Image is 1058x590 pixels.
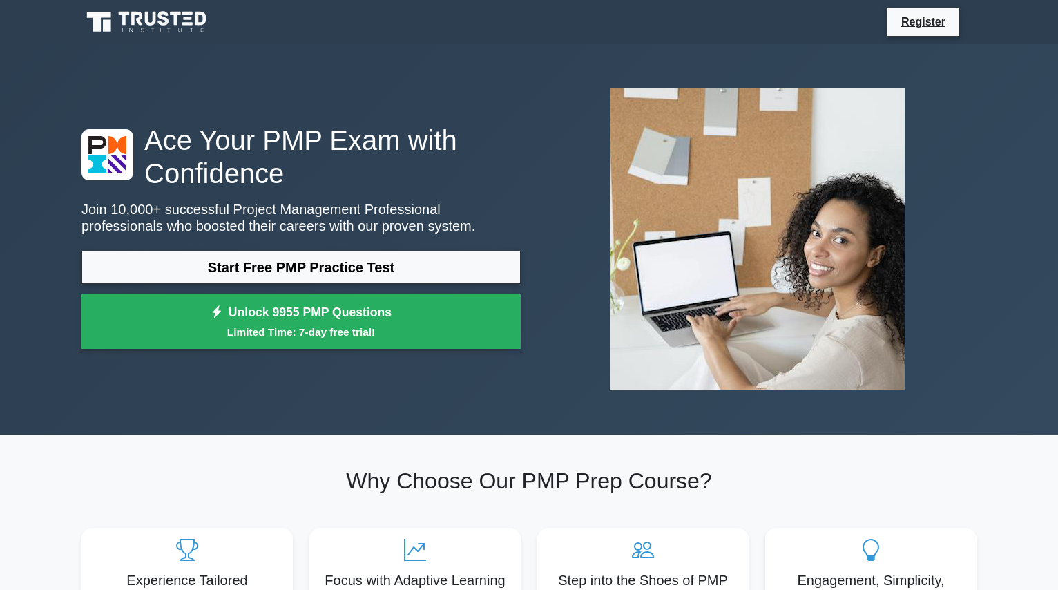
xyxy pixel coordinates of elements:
h1: Ace Your PMP Exam with Confidence [81,124,521,190]
a: Unlock 9955 PMP QuestionsLimited Time: 7-day free trial! [81,294,521,350]
h2: Why Choose Our PMP Prep Course? [81,468,977,494]
h5: Focus with Adaptive Learning [320,572,510,589]
a: Register [893,13,954,30]
p: Join 10,000+ successful Project Management Professional professionals who boosted their careers w... [81,201,521,234]
small: Limited Time: 7-day free trial! [99,324,503,340]
a: Start Free PMP Practice Test [81,251,521,284]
